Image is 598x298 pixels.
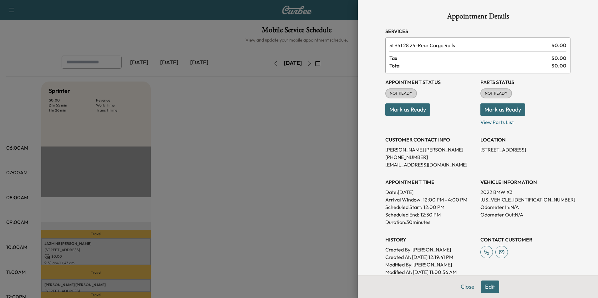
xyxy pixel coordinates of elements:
[385,261,475,268] p: Modified By : [PERSON_NAME]
[385,12,570,22] h1: Appointment Details
[385,188,475,196] p: Date: [DATE]
[385,153,475,161] p: [PHONE_NUMBER]
[551,42,566,49] span: $ 0.00
[457,281,479,293] button: Close
[385,211,419,218] p: Scheduled End:
[480,196,570,203] p: [US_VEHICLE_IDENTIFICATION_NUMBER]
[480,78,570,86] h3: Parts Status
[385,27,570,35] h3: Services
[386,90,416,97] span: NOT READY
[385,218,475,226] p: Duration: 30 minutes
[385,246,475,253] p: Created By : [PERSON_NAME]
[551,54,566,62] span: $ 0.00
[389,42,549,49] span: Rear Cargo Rails
[480,136,570,143] h3: LOCATION
[480,103,525,116] button: Mark as Ready
[480,203,570,211] p: Odometer In: N/A
[385,161,475,168] p: [EMAIL_ADDRESS][DOMAIN_NAME]
[385,203,422,211] p: Scheduled Start:
[480,211,570,218] p: Odometer Out: N/A
[480,116,570,126] p: View Parts List
[480,188,570,196] p: 2022 BMW X3
[389,62,551,69] span: Total
[385,178,475,186] h3: APPOINTMENT TIME
[385,78,475,86] h3: Appointment Status
[420,211,441,218] p: 12:30 PM
[423,203,444,211] p: 12:00 PM
[385,196,475,203] p: Arrival Window:
[481,90,511,97] span: NOT READY
[385,253,475,261] p: Created At : [DATE] 12:19:41 PM
[385,236,475,243] h3: History
[385,136,475,143] h3: CUSTOMER CONTACT INFO
[385,268,475,276] p: Modified At : [DATE] 11:00:56 AM
[480,178,570,186] h3: VEHICLE INFORMATION
[385,146,475,153] p: [PERSON_NAME] [PERSON_NAME]
[480,236,570,243] h3: CONTACT CUSTOMER
[480,146,570,153] p: [STREET_ADDRESS]
[551,62,566,69] span: $ 0.00
[385,103,430,116] button: Mark as Ready
[423,196,467,203] span: 12:00 PM - 4:00 PM
[389,54,551,62] span: Tax
[481,281,499,293] button: Edit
